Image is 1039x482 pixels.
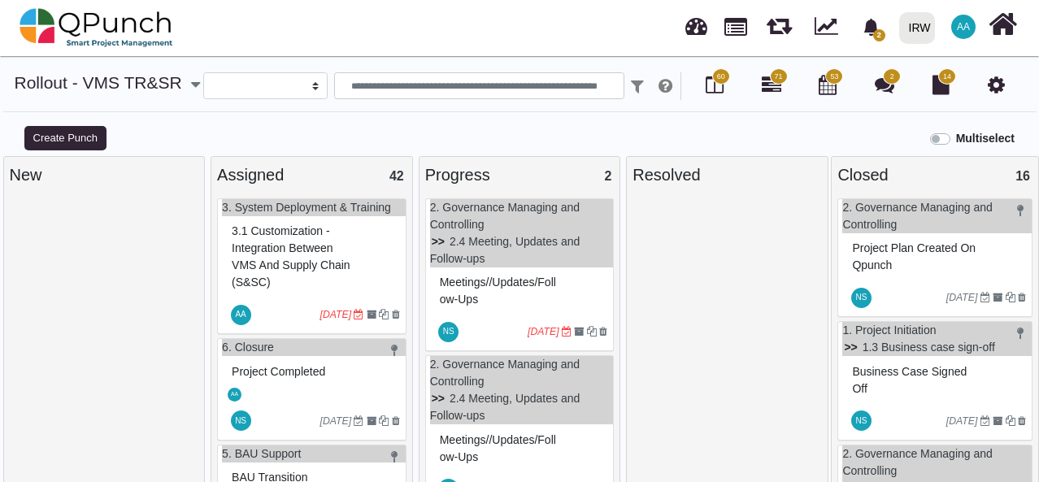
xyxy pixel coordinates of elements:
[842,324,936,337] a: 1. Project Initiation
[892,1,941,54] a: IRW
[391,345,398,356] i: Milestone
[24,126,107,150] button: Create Punch
[425,163,615,187] div: Progress
[389,169,404,183] span: 42
[706,75,724,94] i: Board
[438,322,459,342] span: Nadeem Sheikh
[851,288,872,308] span: Nadeem Sheikh
[430,392,580,422] a: 2.4 Meeting, Updates and Follow-ups
[855,293,867,302] span: NS
[946,415,978,427] i: [DATE]
[231,305,251,325] span: Ahad Ahmed Taji
[367,310,376,319] i: Archive
[1006,293,1015,302] i: Clone
[430,201,580,231] a: 2. Governance Managing and Controlling
[222,341,274,354] a: 6. Closure
[890,72,894,83] span: 2
[232,365,325,378] span: #83499
[232,224,350,289] span: #83512
[392,416,400,426] i: Delete
[320,309,351,320] i: [DATE]
[819,75,837,94] i: Calendar
[379,310,389,319] i: Clone
[857,12,885,41] div: Notification
[941,1,985,53] a: AA
[863,19,880,36] svg: bell fill
[430,235,580,265] a: 2.4 Meeting, Updates and Follow-ups
[379,416,389,426] i: Clone
[231,410,251,431] span: Nadeem Sheikh
[633,163,822,187] div: Resolved
[806,1,853,54] div: Dynamic Report
[430,358,580,388] a: 2. Governance Managing and Controlling
[320,415,351,427] i: [DATE]
[440,433,556,463] span: #83468
[852,241,976,271] span: #83494
[1015,169,1030,183] span: 16
[574,327,584,337] i: Archive
[562,327,572,337] i: Due Date
[724,11,747,36] span: Projects
[946,292,978,303] i: [DATE]
[851,410,872,431] span: Nadeem Sheikh
[20,3,173,52] img: qpunch-sp.fa6292f.png
[842,201,992,231] a: 2. Governance Managing and Controlling
[762,75,781,94] i: Gantt
[775,72,783,83] span: 71
[443,328,454,336] span: NS
[993,416,1002,426] i: Archive
[222,201,391,214] a: 3. System Deployment & Training
[659,78,672,94] i: e.g: punch or !ticket or &category or #label or @username or $priority or *iteration or ^addition...
[392,310,400,319] i: Delete
[717,72,725,83] span: 60
[1018,293,1026,302] i: Delete
[367,416,376,426] i: Archive
[1017,205,1024,216] i: Milestone
[957,22,970,32] span: AA
[980,293,990,302] i: Due Date
[235,310,246,319] span: AA
[15,73,182,92] a: Rollout - VMS TR&SR
[852,365,967,395] span: #83493
[354,310,363,319] i: Due Date
[354,416,363,426] i: Due Date
[1018,416,1026,426] i: Delete
[1006,416,1015,426] i: Clone
[231,392,238,397] span: AA
[440,276,556,306] span: #83470
[762,81,781,94] a: 71
[956,132,1015,145] b: Multiselect
[830,72,838,83] span: 53
[951,15,976,39] span: Ahad Ahmed Taji
[932,75,950,94] i: Document Library
[980,416,990,426] i: Due Date
[604,169,611,183] span: 2
[222,447,301,460] a: 5. BAU Support
[863,341,995,354] a: 1.3 Business case sign-off
[853,1,893,52] a: bell fill2
[528,326,559,337] i: [DATE]
[10,163,199,187] div: New
[837,163,1032,187] div: Closed
[993,293,1002,302] i: Archive
[391,451,398,462] i: Milestone
[943,72,951,83] span: 14
[235,417,246,425] span: NS
[909,14,931,42] div: IRW
[1017,328,1024,339] i: Milestone
[587,327,597,337] i: Clone
[217,163,406,187] div: Assigned
[855,417,867,425] span: NS
[875,75,894,94] i: Punch Discussion
[842,447,992,477] a: 2. Governance Managing and Controlling
[873,29,885,41] span: 2
[599,327,607,337] i: Delete
[767,8,792,35] span: Releases
[685,10,707,34] span: Dashboard
[228,388,241,402] span: Ahad Ahmed Taji
[989,9,1017,40] i: Home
